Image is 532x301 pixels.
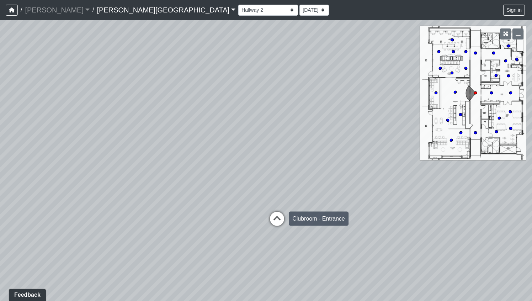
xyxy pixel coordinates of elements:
span: / [90,3,97,17]
a: [PERSON_NAME][GEOGRAPHIC_DATA] [97,3,235,17]
a: [PERSON_NAME] [25,3,90,17]
span: / [18,3,25,17]
button: Sign in [503,5,525,16]
iframe: Ybug feedback widget [5,287,49,301]
div: Clubroom - Entrance [289,212,349,226]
